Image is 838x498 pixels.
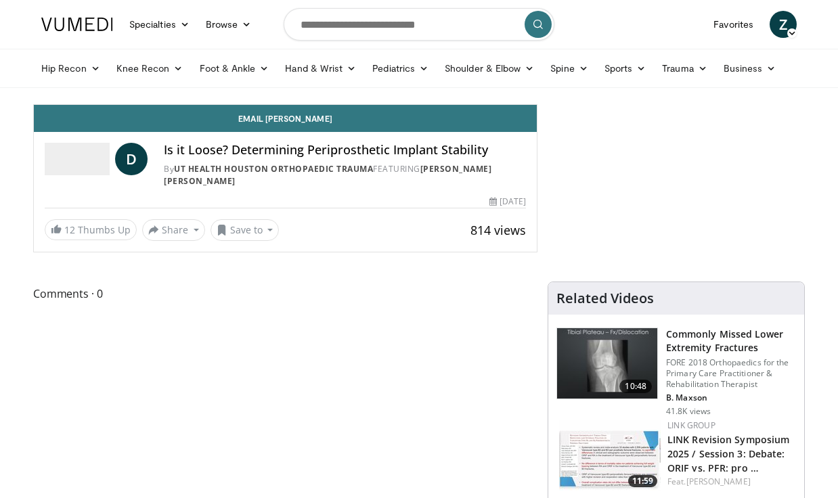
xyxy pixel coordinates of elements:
[542,55,596,82] a: Spine
[557,328,657,399] img: 4aa379b6-386c-4fb5-93ee-de5617843a87.150x105_q85_crop-smart_upscale.jpg
[142,219,205,241] button: Share
[686,476,751,487] a: [PERSON_NAME]
[364,55,437,82] a: Pediatrics
[121,11,198,38] a: Specialties
[33,55,108,82] a: Hip Recon
[666,357,796,390] p: FORE 2018 Orthopaedics for the Primary Care Practitioner & Rehabilitation Therapist
[108,55,192,82] a: Knee Recon
[470,222,526,238] span: 814 views
[41,18,113,31] img: VuMedi Logo
[164,163,526,187] div: By FEATURING
[667,476,793,488] div: Feat.
[575,104,778,273] iframe: Advertisement
[628,475,657,487] span: 11:59
[559,420,661,491] img: b9288c66-1719-4b4d-a011-26ee5e03ef9b.150x105_q85_crop-smart_upscale.jpg
[770,11,797,38] a: Z
[211,219,280,241] button: Save to
[437,55,542,82] a: Shoulder & Elbow
[198,11,260,38] a: Browse
[666,392,796,403] p: B. Maxson
[115,143,148,175] a: D
[45,219,137,240] a: 12 Thumbs Up
[164,163,491,187] a: [PERSON_NAME] [PERSON_NAME]
[559,420,661,491] a: 11:59
[667,433,789,474] a: LINK Revision Symposium 2025 / Session 3: Debate: ORIF vs. PFR: pro …
[556,327,796,417] a: 10:48 Commonly Missed Lower Extremity Fractures FORE 2018 Orthopaedics for the Primary Care Pract...
[666,406,711,417] p: 41.8K views
[705,11,762,38] a: Favorites
[174,163,373,175] a: UT Health Houston Orthopaedic Trauma
[33,285,537,302] span: Comments 0
[654,55,715,82] a: Trauma
[64,223,75,236] span: 12
[45,143,110,175] img: UT Health Houston Orthopaedic Trauma
[164,143,526,158] h4: Is it Loose? Determining Periprosthetic Implant Stability
[489,196,526,208] div: [DATE]
[666,327,796,355] h3: Commonly Missed Lower Extremity Fractures
[34,105,537,132] a: Email [PERSON_NAME]
[619,380,652,393] span: 10:48
[715,55,785,82] a: Business
[596,55,655,82] a: Sports
[192,55,278,82] a: Foot & Ankle
[667,420,715,431] a: LINK Group
[277,55,364,82] a: Hand & Wrist
[556,290,654,307] h4: Related Videos
[284,8,554,41] input: Search topics, interventions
